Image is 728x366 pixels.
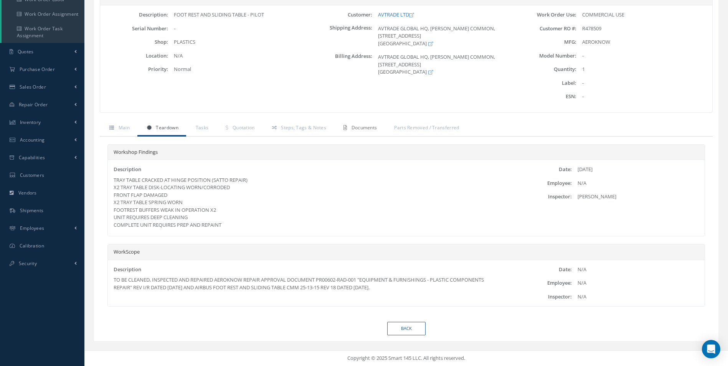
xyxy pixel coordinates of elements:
[100,53,168,59] label: Location:
[216,120,262,137] a: Quotation
[186,120,216,137] a: Tasks
[92,354,720,362] div: Copyright © 2025 Smart 145 LLC. All rights reserved.
[304,12,372,18] label: Customer:
[100,120,137,137] a: Main
[508,12,576,18] label: Work Order Use:
[572,279,705,287] div: N/A
[137,120,186,137] a: Teardown
[572,266,705,274] div: N/A
[20,172,45,178] span: Customers
[576,52,712,60] div: -
[108,244,705,260] div: WorkScope
[100,26,168,31] label: Serial Number:
[20,137,45,143] span: Accounting
[582,25,601,32] span: R478509
[508,94,576,99] label: ESN:
[385,120,467,137] a: Parts Removed / Transferred
[387,322,426,335] a: Back
[114,166,141,173] label: Description
[114,276,500,291] div: TO BE CLEANED, INSPECTED AND REPAIRED AEROKNOW REPAIR APPROVAL DOCUMENT PR00602-RAD-001 "EQUIPMEN...
[508,53,576,59] label: Model Number:
[168,66,304,73] div: Normal
[18,190,37,196] span: Vendors
[378,11,414,18] a: AVTRADE LTD
[506,167,572,172] label: Date:
[576,93,712,101] div: -
[572,180,705,187] div: N/A
[576,66,712,73] div: 1
[572,166,705,173] div: [DATE]
[196,124,209,131] span: Tasks
[156,124,178,131] span: Teardown
[20,84,46,90] span: Sales Order
[372,25,508,48] div: AVTRADE GLOBAL HQ, [PERSON_NAME] COMMON, [STREET_ADDRESS] [GEOGRAPHIC_DATA]
[506,294,572,300] label: Inspector:
[100,12,168,18] label: Description:
[506,180,572,186] label: Employee:
[506,280,572,286] label: Employee:
[20,242,44,249] span: Calibration
[576,38,712,46] div: AEROKNOW
[114,266,141,274] label: Description
[394,124,459,131] span: Parts Removed / Transferred
[304,53,372,76] label: Billing Address:
[572,193,705,201] div: [PERSON_NAME]
[304,25,372,48] label: Shipping Address:
[508,80,576,86] label: Label:
[100,66,168,72] label: Priority:
[20,66,55,73] span: Purchase Order
[233,124,255,131] span: Quotation
[108,145,705,160] div: Workshop Findings
[119,124,130,131] span: Main
[576,11,712,19] div: COMMERCIAL USE
[174,25,175,32] span: -
[262,120,334,137] a: Steps, Tags & Notes
[576,79,712,87] div: -
[508,39,576,45] label: MFG:
[508,26,576,31] label: Customer RO #:
[508,66,576,72] label: Quantity:
[100,39,168,45] label: Shop:
[372,53,508,76] div: AVTRADE GLOBAL HQ, [PERSON_NAME] COMMON, [STREET_ADDRESS] [GEOGRAPHIC_DATA]
[20,119,41,125] span: Inventory
[18,48,34,55] span: Quotes
[19,260,37,267] span: Security
[2,7,84,21] a: Work Order Assignment
[168,11,304,19] div: FOOT REST AND SLIDING TABLE - PILOT
[281,124,326,131] span: Steps, Tags & Notes
[168,38,304,46] div: PLASTICS
[114,176,500,229] div: TRAY TABLE CRACKED AT HINGE POSITION (SATTO REPAIR) X2 TRAY TABLE DISK-LOCATING WORN/CORRODED FRO...
[572,293,705,301] div: N/A
[20,207,44,214] span: Shipments
[506,267,572,272] label: Date:
[702,340,720,358] div: Open Intercom Messenger
[20,225,45,231] span: Employees
[2,21,84,43] a: Work Order Task Assignment
[334,120,385,137] a: Documents
[506,194,572,199] label: Inspector:
[19,154,45,161] span: Capabilities
[168,52,304,60] div: N/A
[19,101,48,108] span: Repair Order
[352,124,377,131] span: Documents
